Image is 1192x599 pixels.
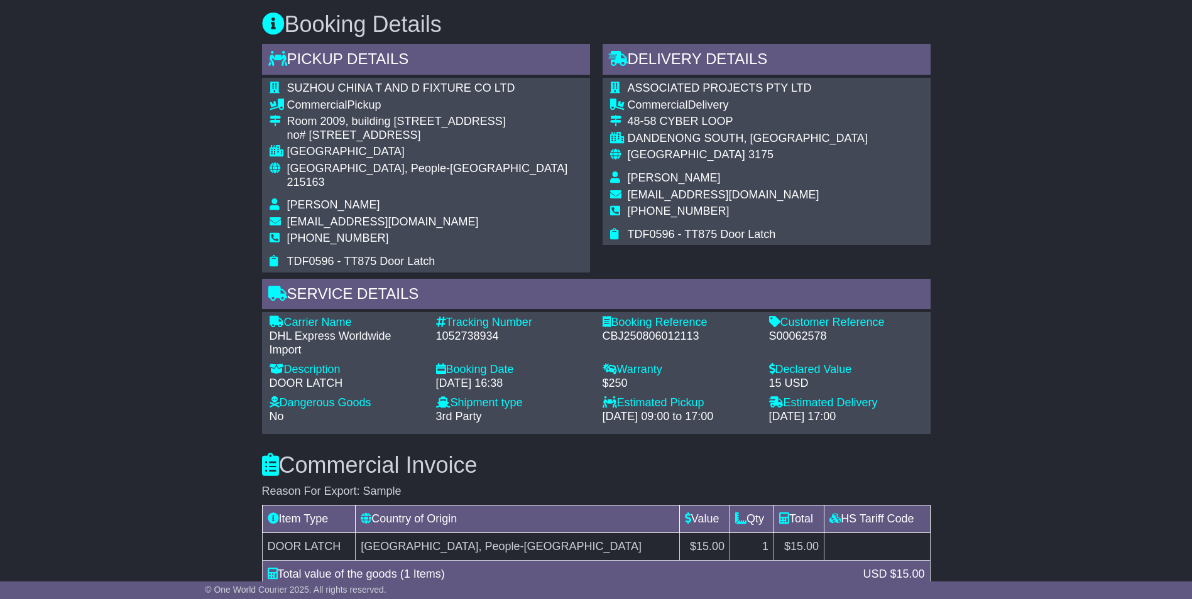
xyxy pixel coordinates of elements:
[730,532,774,560] td: 1
[628,99,688,111] span: Commercial
[356,505,680,532] td: Country of Origin
[769,396,923,410] div: Estimated Delivery
[262,279,931,313] div: Service Details
[436,316,590,330] div: Tracking Number
[262,505,356,532] td: Item Type
[824,505,930,532] td: HS Tariff Code
[628,171,721,184] span: [PERSON_NAME]
[856,566,931,583] div: USD $15.00
[287,99,347,111] span: Commercial
[287,82,515,94] span: SUZHOU CHINA T AND D FIXTURE CO LTD
[748,148,774,161] span: 3175
[436,363,590,377] div: Booking Date
[287,176,325,188] span: 215163
[436,330,590,343] div: 1052738934
[287,198,380,211] span: [PERSON_NAME]
[262,12,931,37] h3: Booking Details
[769,330,923,343] div: S00062578
[287,215,479,228] span: [EMAIL_ADDRESS][DOMAIN_NAME]
[603,377,757,391] div: $250
[287,99,582,112] div: Pickup
[262,44,590,78] div: Pickup Details
[628,228,776,240] span: TDF0596 - TT875 Door Latch
[603,363,757,377] div: Warranty
[769,410,923,424] div: [DATE] 17:00
[262,453,931,478] h3: Commercial Invoice
[628,115,868,129] div: 48-58 CYBER LOOP
[287,129,582,143] div: no# [STREET_ADDRESS]
[628,132,868,146] div: DANDENONG SOUTH, [GEOGRAPHIC_DATA]
[436,410,482,423] span: 3rd Party
[774,532,824,560] td: $15.00
[603,396,757,410] div: Estimated Pickup
[603,330,757,343] div: CBJ250806012113
[436,396,590,410] div: Shipment type
[628,99,868,112] div: Delivery
[628,82,812,94] span: ASSOCIATED PROJECTS PTY LTD
[287,115,582,129] div: Room 2009, building [STREET_ADDRESS]
[270,316,424,330] div: Carrier Name
[262,532,356,560] td: DOOR LATCH
[270,396,424,410] div: Dangerous Goods
[628,148,745,161] span: [GEOGRAPHIC_DATA]
[287,232,389,244] span: [PHONE_NUMBER]
[628,205,730,217] span: [PHONE_NUMBER]
[679,532,730,560] td: $15.00
[603,44,931,78] div: Delivery Details
[261,566,857,583] div: Total value of the goods (1 Items)
[287,255,435,267] span: TDF0596 - TT875 Door Latch
[205,585,386,595] span: © One World Courier 2025. All rights reserved.
[603,410,757,424] div: [DATE] 09:00 to 17:00
[769,377,923,391] div: 15 USD
[262,485,931,499] div: Reason For Export: Sample
[270,377,424,391] div: DOOR LATCH
[270,363,424,377] div: Description
[356,532,680,560] td: [GEOGRAPHIC_DATA], People-[GEOGRAPHIC_DATA]
[774,505,824,532] td: Total
[287,162,568,175] span: [GEOGRAPHIC_DATA], People-[GEOGRAPHIC_DATA]
[769,316,923,330] div: Customer Reference
[679,505,730,532] td: Value
[730,505,774,532] td: Qty
[769,363,923,377] div: Declared Value
[270,330,424,357] div: DHL Express Worldwide Import
[628,188,819,201] span: [EMAIL_ADDRESS][DOMAIN_NAME]
[287,145,582,159] div: [GEOGRAPHIC_DATA]
[603,316,757,330] div: Booking Reference
[270,410,284,423] span: No
[436,377,590,391] div: [DATE] 16:38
